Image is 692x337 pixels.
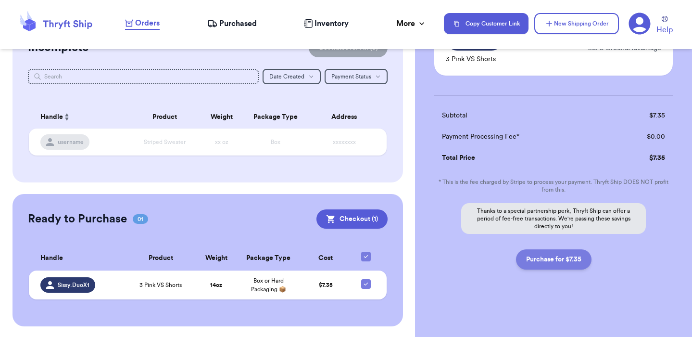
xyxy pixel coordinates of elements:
[144,139,186,145] span: Striped Sweater
[308,105,387,129] th: Address
[251,278,286,292] span: Box or Hard Packaging 📦
[434,126,609,147] td: Payment Processing Fee*
[516,249,591,270] button: Purchase for $7.35
[135,17,160,29] span: Orders
[609,126,673,147] td: $ 0.00
[461,203,646,234] p: Thanks to a special partnership perk, Thryft Ship can offer a period of fee-free transactions. We...
[269,74,304,79] span: Date Created
[195,246,237,271] th: Weight
[58,138,84,146] span: username
[28,211,127,227] h2: Ready to Purchase
[58,281,89,289] span: Sissy.DuoX1
[446,54,503,64] p: 3 Pink VS Shorts
[263,69,321,84] button: Date Created
[331,74,371,79] span: Payment Status
[304,18,349,29] a: Inventory
[126,246,195,271] th: Product
[40,253,63,263] span: Handle
[316,209,388,229] button: Checkout (1)
[125,17,160,30] a: Orders
[656,16,673,36] a: Help
[243,105,308,129] th: Package Type
[434,147,609,168] td: Total Price
[271,139,280,145] span: Box
[609,147,673,168] td: $ 7.35
[133,214,148,224] span: 01
[300,246,352,271] th: Cost
[210,282,222,288] strong: 14 oz
[656,24,673,36] span: Help
[333,139,356,145] span: xxxxxxxx
[63,111,71,123] button: Sort ascending
[434,105,609,126] td: Subtotal
[444,13,528,34] button: Copy Customer Link
[129,105,201,129] th: Product
[396,18,427,29] div: More
[219,18,257,29] span: Purchased
[201,105,243,129] th: Weight
[28,69,259,84] input: Search
[207,18,257,29] a: Purchased
[139,281,182,289] span: 3 Pink VS Shorts
[534,13,619,34] button: New Shipping Order
[434,178,673,194] p: * This is the fee charged by Stripe to process your payment. Thryft Ship DOES NOT profit from this.
[319,282,333,288] span: $ 7.35
[609,105,673,126] td: $ 7.35
[237,246,300,271] th: Package Type
[40,112,63,122] span: Handle
[315,18,349,29] span: Inventory
[215,139,228,145] span: xx oz
[325,69,388,84] button: Payment Status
